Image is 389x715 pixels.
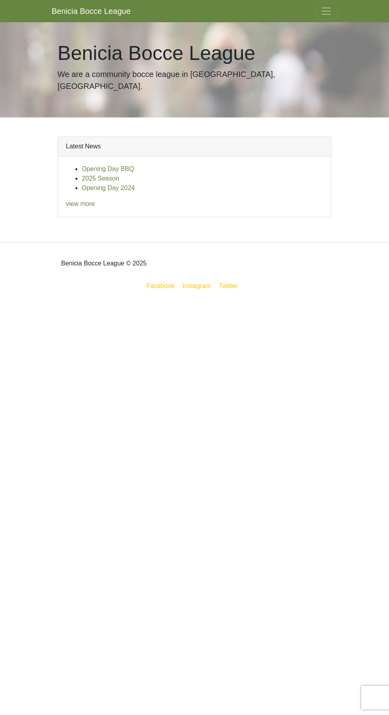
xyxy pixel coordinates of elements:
a: Benicia Bocce League [52,3,131,19]
button: Toggle navigation [315,3,337,19]
div: Latest News [58,137,331,156]
a: 2025 Season [82,175,119,182]
a: view more [66,200,95,207]
div: Benicia Bocce League © 2025 [52,249,337,278]
a: Instagram [181,281,212,291]
a: Twitter [218,281,244,291]
p: We are a community bocce league in [GEOGRAPHIC_DATA], [GEOGRAPHIC_DATA]. [58,68,331,92]
h1: Benicia Bocce League [58,41,331,65]
a: Facebook [145,281,176,291]
a: Opening Day 2024 [82,185,135,191]
a: Opening Day BBQ [82,165,134,172]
